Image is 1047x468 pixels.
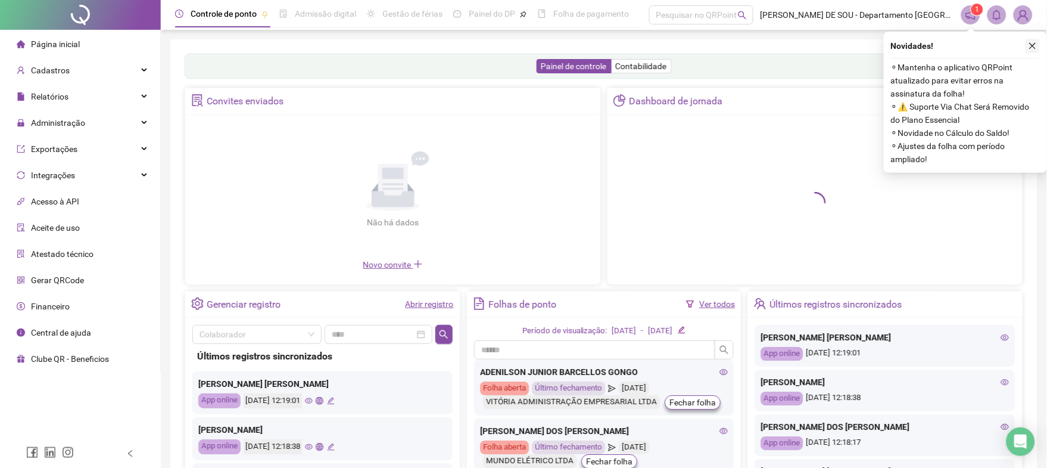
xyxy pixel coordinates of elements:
span: export [17,145,25,153]
span: plus [413,259,423,269]
div: [DATE] [619,382,649,395]
span: ⚬ Ajustes da folha com período ampliado! [891,140,1040,166]
div: Gerenciar registro [207,295,281,315]
sup: 1 [971,4,983,16]
div: [PERSON_NAME] [198,423,447,436]
a: Abrir registro [406,299,454,309]
span: edit [327,397,335,405]
span: sun [367,10,375,18]
div: [DATE] 12:18:38 [761,392,1009,405]
span: dashboard [453,10,462,18]
div: Período de visualização: [522,325,607,337]
span: Clube QR - Beneficios [31,354,109,364]
span: instagram [62,447,74,458]
span: ⚬ Novidade no Cálculo do Saldo! [891,126,1040,140]
div: Folha aberta [480,382,529,395]
div: App online [198,393,241,408]
div: Últimos registros sincronizados [770,295,902,315]
div: App online [761,392,803,405]
span: Exportações [31,144,77,154]
div: VITÓRIA ADMINISTRAÇÃO EMPRESARIAL LTDA [483,395,660,409]
div: [DATE] 12:19:01 [244,393,302,408]
span: edit [678,326,685,334]
span: user-add [17,66,25,75]
span: send [608,441,616,454]
span: linkedin [44,447,56,458]
span: Painel de controle [541,61,607,71]
span: notification [965,10,976,20]
div: [PERSON_NAME] [PERSON_NAME] [198,377,447,390]
span: api [17,197,25,206]
span: Gestão de férias [382,9,443,18]
button: Fechar folha [665,395,721,410]
span: eye [719,427,728,435]
span: pie-chart [613,94,626,107]
span: solution [191,94,204,107]
span: Fechar folha [586,455,632,468]
div: App online [761,436,803,450]
span: eye [305,397,313,405]
span: Financeiro [31,302,70,311]
span: Administração [31,118,85,128]
span: Cadastros [31,66,70,75]
div: Último fechamento [532,382,605,395]
span: Atestado técnico [31,249,94,259]
span: Relatórios [31,92,68,101]
span: Contabilidade [616,61,667,71]
span: send [608,382,616,395]
span: eye [1001,378,1009,386]
span: pushpin [520,11,527,18]
span: Página inicial [31,39,80,49]
div: Últimos registros sincronizados [197,349,448,364]
span: global [316,443,323,451]
div: [DATE] [619,441,649,454]
span: left [126,450,135,458]
div: App online [198,439,241,454]
span: pushpin [261,11,269,18]
span: eye [1001,333,1009,342]
div: [PERSON_NAME] [PERSON_NAME] [761,331,1009,344]
span: close [1029,42,1037,50]
div: [DATE] 12:19:01 [761,347,1009,361]
span: Novidades ! [891,39,934,52]
span: Admissão digital [295,9,356,18]
span: Integrações [31,171,75,180]
span: Acesso à API [31,197,79,206]
span: home [17,40,25,48]
span: book [538,10,546,18]
span: facebook [26,447,38,458]
div: Folhas de ponto [488,295,556,315]
span: sync [17,171,25,179]
div: [PERSON_NAME] DOS [PERSON_NAME] [761,420,1009,433]
div: ADENILSON JUNIOR BARCELLOS GONGO [480,365,728,379]
span: Painel do DP [469,9,515,18]
span: file-done [279,10,288,18]
span: filter [686,300,694,308]
span: dollar [17,302,25,311]
span: Fechar folha [669,396,716,409]
span: loading [805,192,826,213]
div: - [641,325,644,337]
a: Ver todos [699,299,735,309]
div: Convites enviados [207,91,283,111]
div: [DATE] [612,325,637,337]
div: [DATE] 12:18:17 [761,436,1009,450]
span: Controle de ponto [191,9,257,18]
span: file [17,92,25,101]
span: lock [17,119,25,127]
span: bell [992,10,1002,20]
span: team [754,297,766,310]
span: Central de ajuda [31,328,91,337]
span: search [719,345,729,355]
span: qrcode [17,276,25,284]
span: edit [327,443,335,451]
div: [PERSON_NAME] DOS [PERSON_NAME] [480,424,728,438]
span: eye [1001,423,1009,431]
span: ⚬ Mantenha o aplicativo QRPoint atualizado para evitar erros na assinatura da folha! [891,61,1040,100]
span: 1 [976,5,980,14]
span: eye [305,443,313,451]
span: ⚬ ⚠️ Suporte Via Chat Será Removido do Plano Essencial [891,100,1040,126]
div: [DATE] 12:18:38 [244,439,302,454]
div: Dashboard de jornada [629,91,722,111]
span: search [439,330,448,339]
